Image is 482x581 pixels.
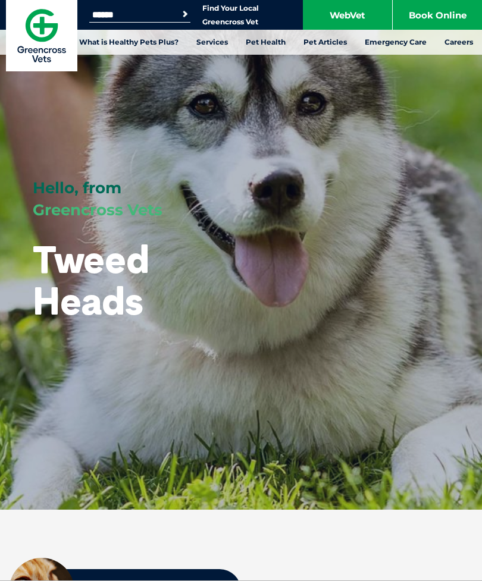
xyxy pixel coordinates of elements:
a: What is Healthy Pets Plus? [70,30,187,55]
a: Pet Articles [295,30,356,55]
a: Careers [436,30,482,55]
span: Greencross Vets [33,200,162,219]
span: Hello, from [33,178,121,197]
a: Find Your Local Greencross Vet [202,4,259,27]
h1: Tweed Heads [33,238,265,322]
a: Pet Health [237,30,295,55]
button: Search [179,8,191,20]
a: Emergency Care [356,30,436,55]
a: Services [187,30,237,55]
